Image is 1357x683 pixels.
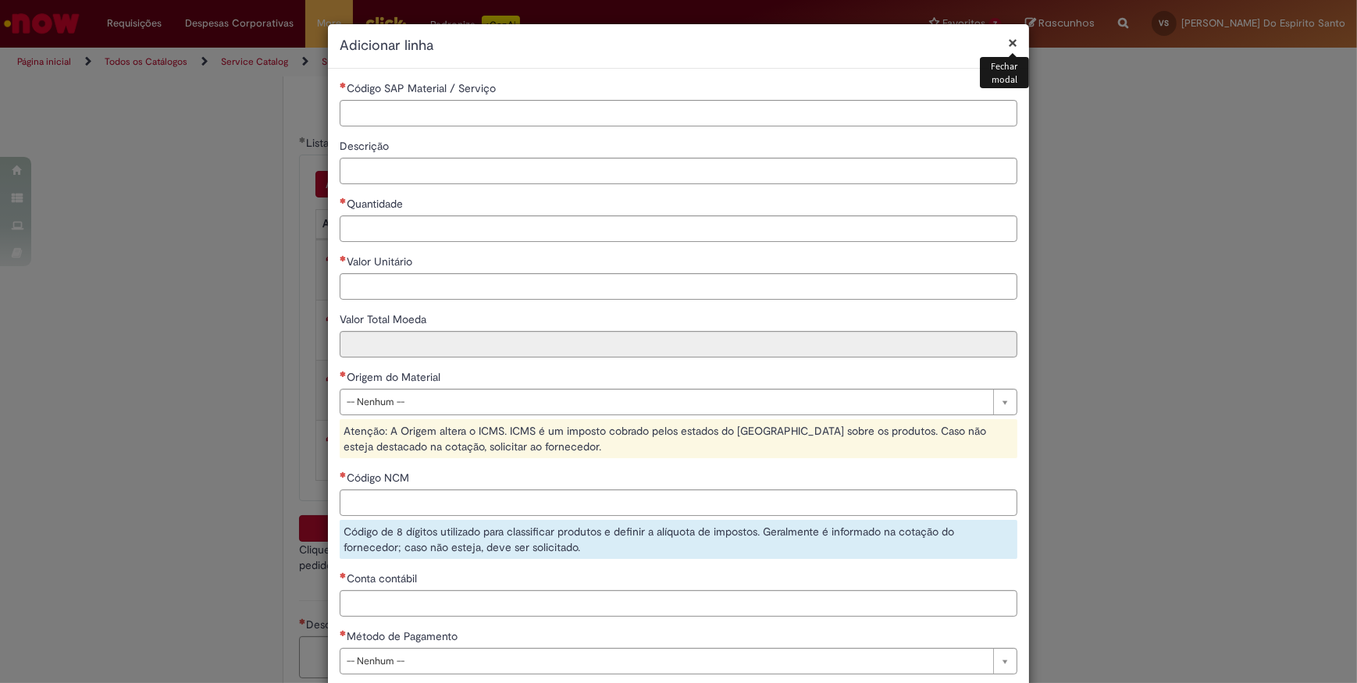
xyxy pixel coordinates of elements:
[340,419,1017,458] div: Atenção: A Origem altera o ICMS. ICMS é um imposto cobrado pelos estados do [GEOGRAPHIC_DATA] sob...
[340,312,429,326] span: Somente leitura - Valor Total Moeda
[340,36,1017,56] h2: Adicionar linha
[340,82,347,88] span: Necessários
[347,629,461,643] span: Método de Pagamento
[340,197,347,204] span: Necessários
[347,649,985,674] span: -- Nenhum --
[347,254,415,269] span: Valor Unitário
[340,471,347,478] span: Necessários
[340,100,1017,126] input: Código SAP Material / Serviço
[340,158,1017,184] input: Descrição
[347,390,985,414] span: -- Nenhum --
[340,215,1017,242] input: Quantidade
[347,197,406,211] span: Quantidade
[347,571,420,585] span: Conta contábil
[1008,34,1017,51] button: Fechar modal
[340,331,1017,358] input: Valor Total Moeda
[340,489,1017,516] input: Código NCM
[340,630,347,636] span: Necessários
[347,471,412,485] span: Código NCM
[347,370,443,384] span: Origem do Material
[340,520,1017,559] div: Código de 8 dígitos utilizado para classificar produtos e definir a alíquota de impostos. Geralme...
[340,139,392,153] span: Descrição
[980,57,1029,88] div: Fechar modal
[340,273,1017,300] input: Valor Unitário
[340,371,347,377] span: Necessários
[340,255,347,261] span: Necessários
[340,572,347,578] span: Necessários
[340,590,1017,617] input: Conta contábil
[347,81,499,95] span: Código SAP Material / Serviço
